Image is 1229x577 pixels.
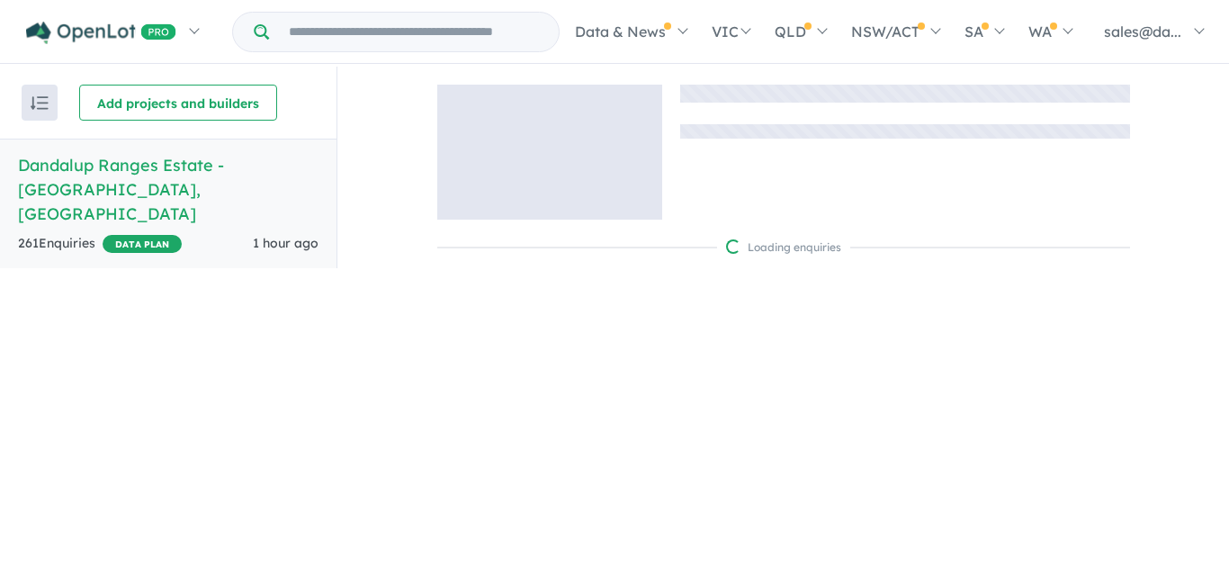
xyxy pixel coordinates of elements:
span: DATA PLAN [103,235,182,253]
img: sort.svg [31,96,49,110]
span: 1 hour ago [253,235,318,251]
div: 261 Enquir ies [18,233,182,255]
button: Add projects and builders [79,85,277,121]
input: Try estate name, suburb, builder or developer [273,13,555,51]
img: Openlot PRO Logo White [26,22,176,44]
span: sales@da... [1104,23,1181,41]
h5: Dandalup Ranges Estate - [GEOGRAPHIC_DATA] , [GEOGRAPHIC_DATA] [18,153,318,226]
div: Loading enquiries [726,239,841,257]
